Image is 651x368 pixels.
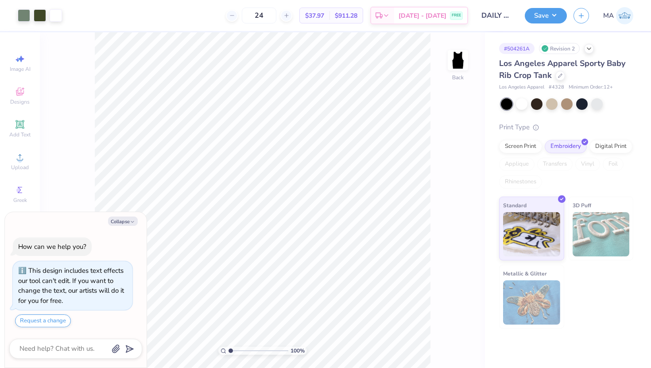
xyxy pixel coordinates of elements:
[575,158,600,171] div: Vinyl
[503,280,560,325] img: Metallic & Glitter
[503,269,547,278] span: Metallic & Glitter
[108,217,138,226] button: Collapse
[452,12,461,19] span: FREE
[499,84,544,91] span: Los Angeles Apparel
[537,158,573,171] div: Transfers
[452,74,464,81] div: Back
[573,201,591,210] span: 3D Puff
[549,84,564,91] span: # 4328
[399,11,446,20] span: [DATE] - [DATE]
[589,140,632,153] div: Digital Print
[545,140,587,153] div: Embroidery
[573,212,630,256] img: 3D Puff
[499,43,535,54] div: # 504261A
[603,158,624,171] div: Foil
[335,11,357,20] span: $911.28
[569,84,613,91] span: Minimum Order: 12 +
[539,43,580,54] div: Revision 2
[242,8,276,23] input: – –
[499,175,542,189] div: Rhinestones
[603,7,633,24] a: MA
[15,314,71,327] button: Request a change
[603,11,614,21] span: MA
[475,7,518,24] input: Untitled Design
[503,212,560,256] img: Standard
[503,201,527,210] span: Standard
[13,197,27,204] span: Greek
[499,58,625,81] span: Los Angeles Apparel Sporty Baby Rib Crop Tank
[525,8,567,23] button: Save
[18,266,124,305] div: This design includes text effects our tool can't edit. If you want to change the text, our artist...
[616,7,633,24] img: Mahitha Anumola
[18,242,86,251] div: How can we help you?
[291,347,305,355] span: 100 %
[10,98,30,105] span: Designs
[449,51,467,69] img: Back
[499,158,535,171] div: Applique
[11,164,29,171] span: Upload
[9,131,31,138] span: Add Text
[499,122,633,132] div: Print Type
[499,140,542,153] div: Screen Print
[305,11,324,20] span: $37.97
[10,66,31,73] span: Image AI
